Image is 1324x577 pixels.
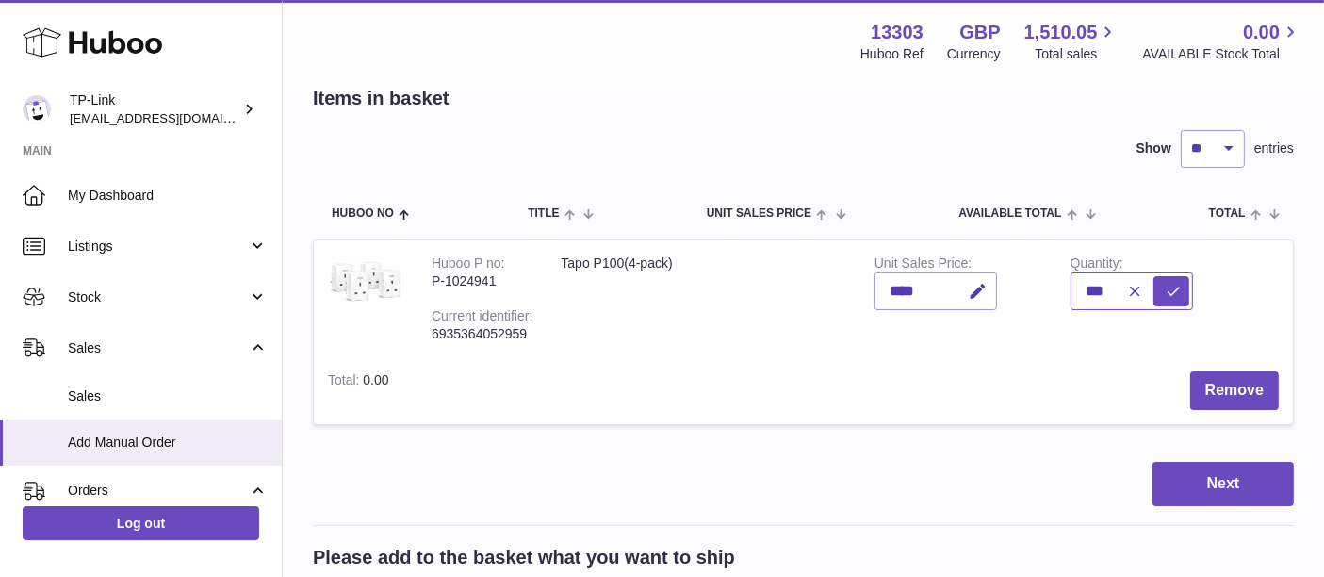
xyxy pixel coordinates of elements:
[1243,20,1280,45] span: 0.00
[528,207,559,220] span: Title
[23,506,259,540] a: Log out
[68,482,248,500] span: Orders
[1024,20,1120,63] a: 1,510.05 Total sales
[68,387,268,405] span: Sales
[1209,207,1246,220] span: Total
[313,545,735,570] h2: Please add to the basket what you want to ship
[68,339,248,357] span: Sales
[1142,20,1301,63] a: 0.00 AVAILABLE Stock Total
[332,207,394,220] span: Huboo no
[1071,256,1123,275] label: Quantity
[432,256,505,275] div: Huboo P no
[707,207,811,220] span: Unit Sales Price
[1136,140,1171,157] label: Show
[313,86,450,111] h2: Items in basket
[871,20,924,45] strong: 13303
[432,308,532,328] div: Current identifier
[947,45,1001,63] div: Currency
[432,325,532,343] div: 6935364052959
[70,110,277,125] span: [EMAIL_ADDRESS][DOMAIN_NAME]
[1254,140,1294,157] span: entries
[23,95,51,124] img: internalAdmin-13303@internal.huboo.com
[874,256,972,275] label: Unit Sales Price
[1152,462,1294,506] button: Next
[432,272,532,290] div: P-1024941
[70,91,239,127] div: TP-Link
[328,255,403,303] img: Tapo P100(4-pack)
[1190,371,1279,410] button: Remove
[1035,45,1119,63] span: Total sales
[68,238,248,256] span: Listings
[68,187,268,205] span: My Dashboard
[328,372,363,392] label: Total
[959,20,1000,45] strong: GBP
[1024,20,1098,45] span: 1,510.05
[363,372,388,387] span: 0.00
[68,434,268,452] span: Add Manual Order
[68,288,248,306] span: Stock
[958,207,1061,220] span: AVAILABLE Total
[860,45,924,63] div: Huboo Ref
[1142,45,1301,63] span: AVAILABLE Stock Total
[547,240,859,357] td: Tapo P100(4-pack)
